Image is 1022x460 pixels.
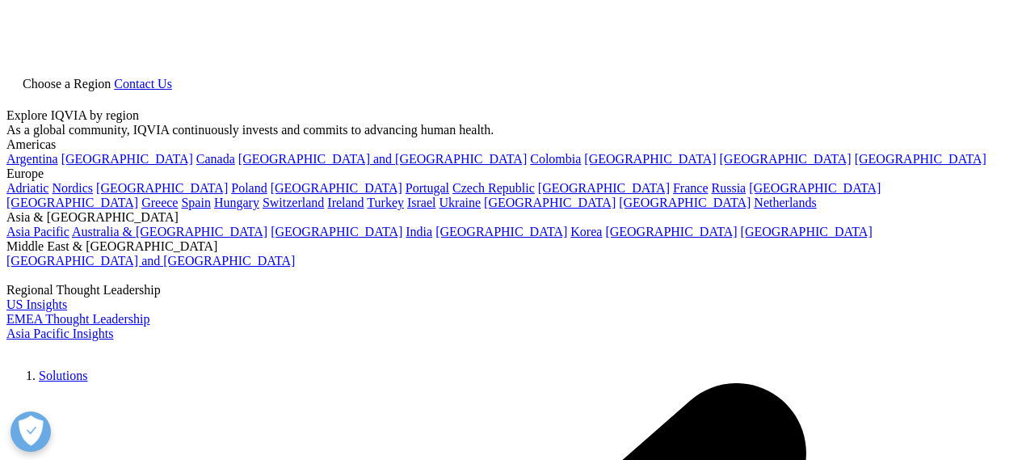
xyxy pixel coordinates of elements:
a: Australia & [GEOGRAPHIC_DATA] [72,225,267,238]
div: As a global community, IQVIA continuously invests and commits to advancing human health. [6,123,1016,137]
a: EMEA Thought Leadership [6,312,149,326]
a: [GEOGRAPHIC_DATA] [484,196,616,209]
a: Czech Republic [452,181,535,195]
a: [GEOGRAPHIC_DATA] [605,225,737,238]
div: Regional Thought Leadership [6,283,1016,298]
a: [GEOGRAPHIC_DATA] [61,152,193,166]
a: Contact Us [114,77,172,91]
div: Americas [6,137,1016,152]
a: Canada [196,152,235,166]
a: Israel [407,196,436,209]
a: Spain [181,196,210,209]
div: Europe [6,167,1016,181]
a: Colombia [530,152,581,166]
a: Korea [570,225,602,238]
a: France [673,181,709,195]
a: [GEOGRAPHIC_DATA] [271,225,402,238]
a: Netherlands [754,196,816,209]
a: Asia Pacific [6,225,69,238]
a: Solutions [39,369,87,382]
a: Adriatic [6,181,48,195]
a: Poland [231,181,267,195]
a: [GEOGRAPHIC_DATA] [749,181,881,195]
a: [GEOGRAPHIC_DATA] [271,181,402,195]
a: [GEOGRAPHIC_DATA] [741,225,873,238]
span: Choose a Region [23,77,111,91]
button: Open Preferences [11,411,51,452]
a: US Insights [6,298,67,311]
a: [GEOGRAPHIC_DATA] [584,152,716,166]
a: Asia Pacific Insights [6,327,113,340]
a: Switzerland [263,196,324,209]
a: Russia [712,181,747,195]
a: Hungary [214,196,259,209]
a: [GEOGRAPHIC_DATA] [96,181,228,195]
div: Explore IQVIA by region [6,108,1016,123]
div: Middle East & [GEOGRAPHIC_DATA] [6,239,1016,254]
a: [GEOGRAPHIC_DATA] [619,196,751,209]
a: [GEOGRAPHIC_DATA] and [GEOGRAPHIC_DATA] [6,254,295,268]
a: [GEOGRAPHIC_DATA] and [GEOGRAPHIC_DATA] [238,152,527,166]
a: Ireland [327,196,364,209]
a: [GEOGRAPHIC_DATA] [720,152,852,166]
div: Asia & [GEOGRAPHIC_DATA] [6,210,1016,225]
a: Portugal [406,181,449,195]
a: Greece [141,196,178,209]
a: [GEOGRAPHIC_DATA] [538,181,670,195]
a: Turkey [367,196,404,209]
a: [GEOGRAPHIC_DATA] [435,225,567,238]
a: Argentina [6,152,58,166]
a: Ukraine [440,196,482,209]
a: [GEOGRAPHIC_DATA] [6,196,138,209]
a: India [406,225,432,238]
a: [GEOGRAPHIC_DATA] [855,152,986,166]
a: Nordics [52,181,93,195]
